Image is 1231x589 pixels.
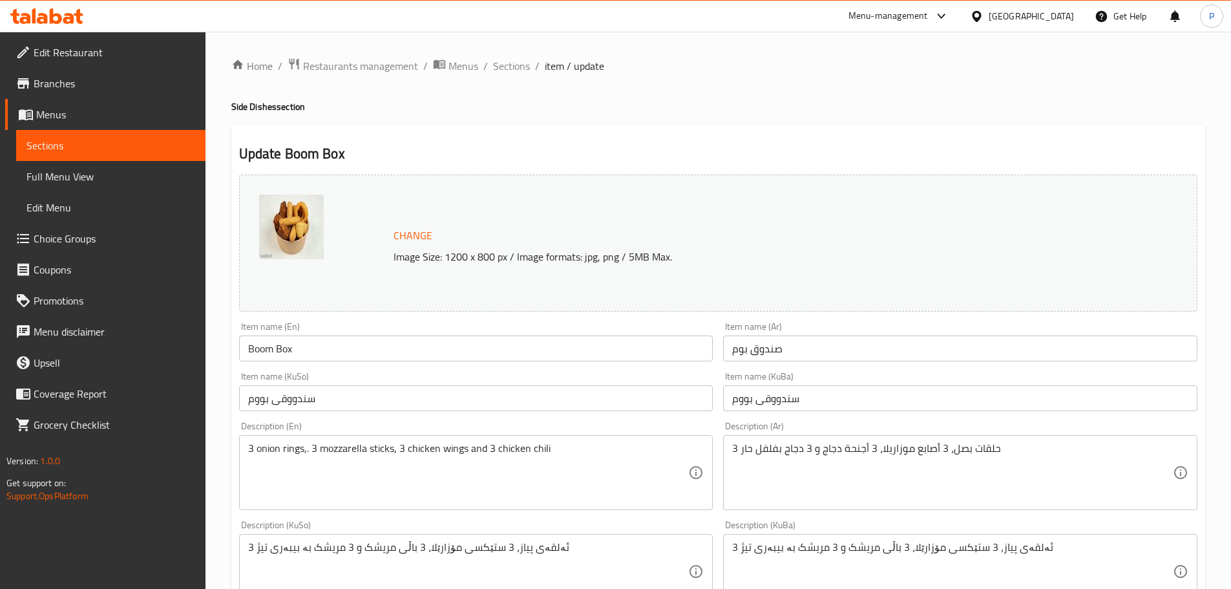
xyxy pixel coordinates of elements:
a: Menus [5,99,205,130]
span: Menus [36,107,195,122]
span: Coverage Report [34,386,195,402]
a: Full Menu View [16,161,205,192]
span: Grocery Checklist [34,417,195,433]
a: Sections [16,130,205,161]
a: Promotions [5,285,205,316]
span: P [1209,9,1214,23]
a: Coverage Report [5,378,205,409]
span: Menus [448,58,478,74]
span: Promotions [34,293,195,308]
span: 1.0.0 [40,453,60,469]
span: Get support on: [6,475,66,491]
span: Edit Menu [26,200,195,215]
div: [GEOGRAPHIC_DATA] [989,9,1074,23]
span: Branches [34,76,195,91]
a: Coupons [5,254,205,285]
li: / [278,58,282,74]
span: Menu disclaimer [34,324,195,339]
img: Burger_Boom_Boom_Box_Hard638959825262528562.jpg [259,195,324,259]
nav: breadcrumb [231,58,1205,74]
span: Upsell [34,355,195,370]
div: Menu-management [848,8,928,24]
input: Enter name Ar [723,336,1197,361]
a: Restaurants management [288,58,418,74]
a: Home [231,58,273,74]
a: Choice Groups [5,223,205,254]
input: Enter name KuBa [723,385,1197,411]
button: Change [388,222,437,249]
li: / [423,58,428,74]
h2: Update Boom Box [239,144,1197,164]
a: Menus [433,58,478,74]
span: Change [394,226,432,245]
li: / [483,58,488,74]
li: / [535,58,540,74]
p: Image Size: 1200 x 800 px / Image formats: jpg, png / 5MB Max. [388,249,1077,264]
a: Menu disclaimer [5,316,205,347]
a: Sections [493,58,530,74]
input: Enter name En [239,336,713,361]
textarea: 3 onion rings,. 3 mozzarella sticks, 3 chicken wings and 3 chicken chili [248,442,689,504]
span: Version: [6,453,38,469]
span: item / update [545,58,604,74]
a: Branches [5,68,205,99]
textarea: 3 حلقات بصل، 3 أصابع موزاريلا، 3 أجنحة دجاج و 3 دجاج بفلفل حار [732,442,1173,504]
span: Coupons [34,262,195,277]
span: Sections [26,138,195,153]
a: Edit Menu [16,192,205,223]
span: Choice Groups [34,231,195,246]
span: Edit Restaurant [34,45,195,60]
input: Enter name KuSo [239,385,713,411]
span: Restaurants management [303,58,418,74]
a: Edit Restaurant [5,37,205,68]
a: Support.OpsPlatform [6,487,89,504]
h4: Side Dishes section [231,100,1205,113]
a: Upsell [5,347,205,378]
span: Full Menu View [26,169,195,184]
a: Grocery Checklist [5,409,205,440]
